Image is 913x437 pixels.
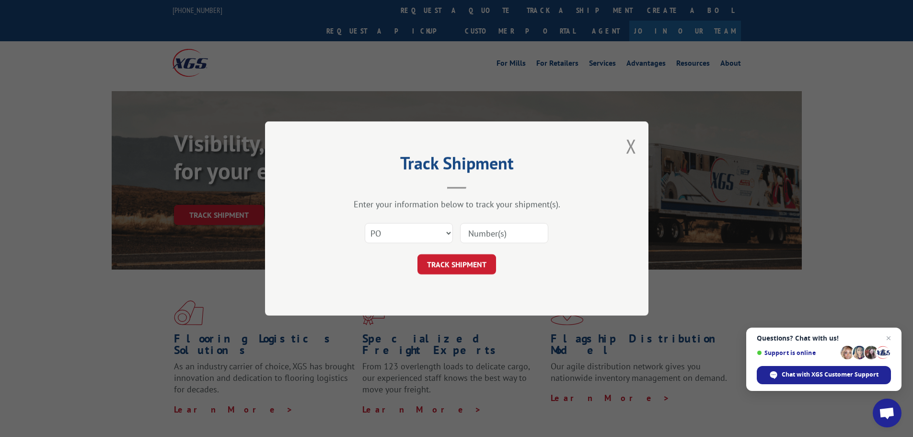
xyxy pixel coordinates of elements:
span: Close chat [883,332,894,344]
h2: Track Shipment [313,156,601,175]
input: Number(s) [460,223,548,243]
span: Chat with XGS Customer Support [782,370,878,379]
span: Questions? Chat with us! [757,334,891,342]
div: Chat with XGS Customer Support [757,366,891,384]
span: Support is online [757,349,837,356]
div: Open chat [873,399,901,427]
button: TRACK SHIPMENT [417,254,496,274]
button: Close modal [626,133,636,159]
div: Enter your information below to track your shipment(s). [313,199,601,210]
